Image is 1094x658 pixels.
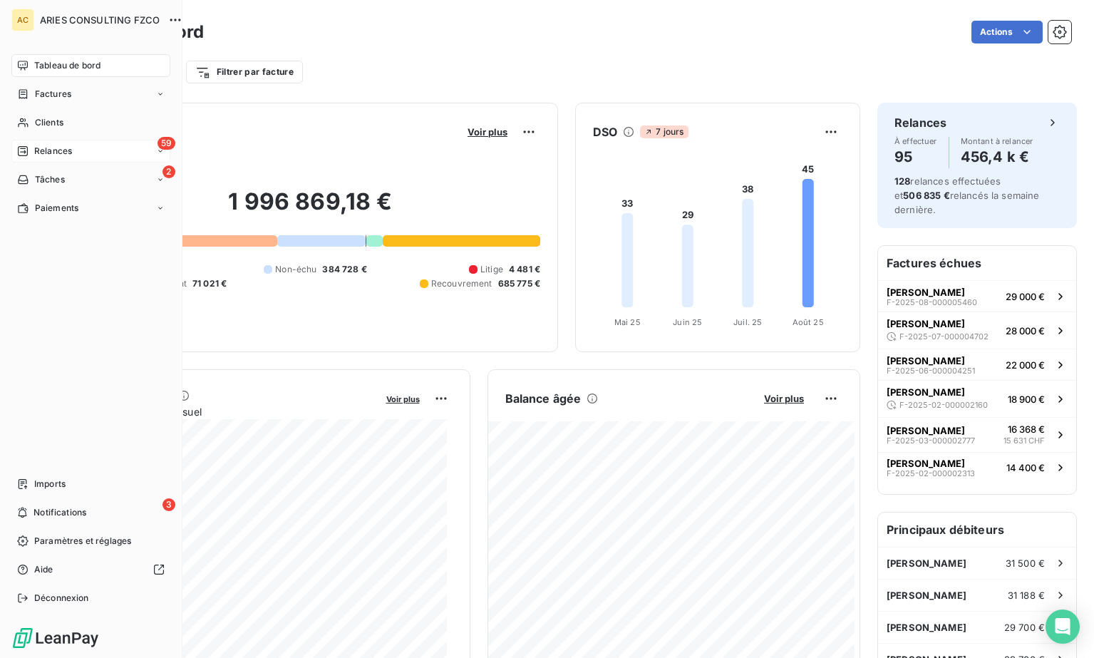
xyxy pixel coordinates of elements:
[887,318,965,329] span: [PERSON_NAME]
[322,263,366,276] span: 384 728 €
[899,401,988,409] span: F-2025-02-000002160
[192,277,227,290] span: 71 021 €
[903,190,949,201] span: 506 835 €
[878,312,1076,349] button: [PERSON_NAME]F-2025-07-00000470228 000 €
[81,187,540,230] h2: 1 996 869,18 €
[894,137,937,145] span: À effectuer
[764,393,804,404] span: Voir plus
[760,392,808,405] button: Voir plus
[673,317,702,327] tspan: Juin 25
[11,197,170,220] a: Paiements
[1006,462,1045,473] span: 14 400 €
[899,332,989,341] span: F-2025-07-000004702
[878,246,1076,280] h6: Factures échues
[11,111,170,134] a: Clients
[34,535,131,548] span: Paramètres et réglages
[11,54,170,77] a: Tableau de bord
[878,417,1076,452] button: [PERSON_NAME]F-2025-03-00000277716 368 €15 631 CHF
[878,280,1076,312] button: [PERSON_NAME]F-2025-08-00000546029 000 €
[961,137,1033,145] span: Montant à relancer
[887,298,977,307] span: F-2025-08-000005460
[11,83,170,106] a: Factures
[1006,359,1045,371] span: 22 000 €
[186,61,303,83] button: Filtrer par facture
[431,277,492,290] span: Recouvrement
[878,349,1076,380] button: [PERSON_NAME]F-2025-06-00000425122 000 €
[35,116,63,129] span: Clients
[35,88,71,101] span: Factures
[463,125,512,138] button: Voir plus
[894,175,1040,215] span: relances effectuées et relancés la semaine dernière.
[894,145,937,168] h4: 95
[11,530,170,552] a: Paramètres et réglages
[34,563,53,576] span: Aide
[887,436,975,445] span: F-2025-03-000002777
[887,386,965,398] span: [PERSON_NAME]
[1008,590,1045,601] span: 31 188 €
[887,287,965,298] span: [PERSON_NAME]
[11,627,100,649] img: Logo LeanPay
[40,14,160,26] span: ARIES CONSULTING FZCO
[887,622,966,633] span: [PERSON_NAME]
[275,263,316,276] span: Non-échu
[640,125,688,138] span: 7 jours
[894,114,946,131] h6: Relances
[1006,557,1045,569] span: 31 500 €
[887,469,975,478] span: F-2025-02-000002313
[1046,610,1080,644] div: Open Intercom Messenger
[887,425,965,436] span: [PERSON_NAME]
[733,317,762,327] tspan: Juil. 25
[386,394,420,404] span: Voir plus
[1008,394,1045,405] span: 18 900 €
[1006,325,1045,336] span: 28 000 €
[81,404,376,419] span: Chiffre d'affaires mensuel
[498,277,540,290] span: 685 775 €
[878,380,1076,417] button: [PERSON_NAME]F-2025-02-00000216018 900 €
[1003,435,1045,447] span: 15 631 CHF
[793,317,824,327] tspan: Août 25
[162,165,175,178] span: 2
[382,392,424,405] button: Voir plus
[480,263,503,276] span: Litige
[34,478,66,490] span: Imports
[34,145,72,158] span: Relances
[11,140,170,163] a: 59Relances
[887,355,965,366] span: [PERSON_NAME]
[878,513,1076,547] h6: Principaux débiteurs
[887,458,965,469] span: [PERSON_NAME]
[34,59,100,72] span: Tableau de bord
[11,9,34,31] div: AC
[505,390,582,407] h6: Balance âgée
[1008,423,1045,435] span: 16 368 €
[34,592,89,605] span: Déconnexion
[614,317,641,327] tspan: Mai 25
[33,506,86,519] span: Notifications
[35,173,65,186] span: Tâches
[1004,622,1045,633] span: 29 700 €
[509,263,540,276] span: 4 481 €
[887,366,975,375] span: F-2025-06-000004251
[971,21,1043,43] button: Actions
[11,473,170,495] a: Imports
[468,126,507,138] span: Voir plus
[35,202,78,215] span: Paiements
[1006,291,1045,302] span: 29 000 €
[894,175,910,187] span: 128
[593,123,617,140] h6: DSO
[158,137,175,150] span: 59
[887,590,966,601] span: [PERSON_NAME]
[162,498,175,511] span: 3
[11,558,170,581] a: Aide
[887,557,966,569] span: [PERSON_NAME]
[961,145,1033,168] h4: 456,4 k €
[878,452,1076,483] button: [PERSON_NAME]F-2025-02-00000231314 400 €
[11,168,170,191] a: 2Tâches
